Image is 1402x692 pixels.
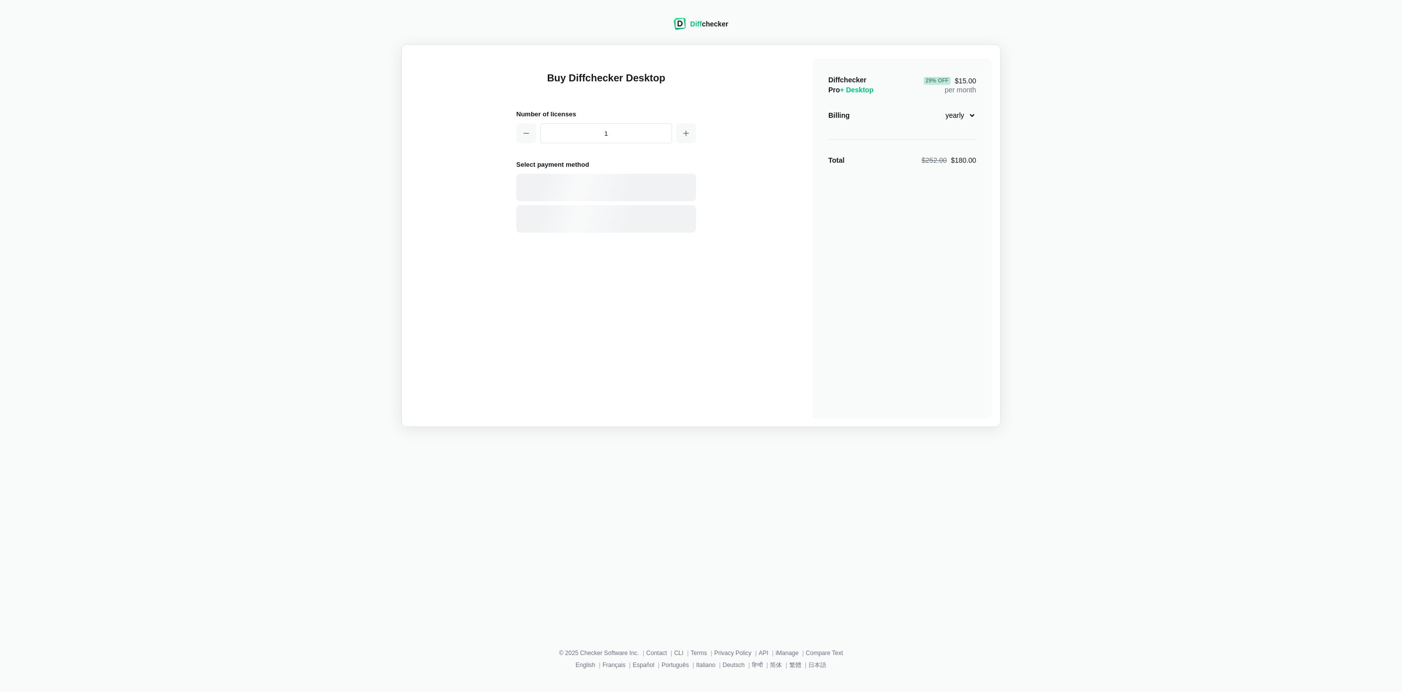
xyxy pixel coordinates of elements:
a: Italiano [696,662,715,669]
a: Español [633,662,654,669]
h2: Number of licenses [516,109,696,119]
a: Português [662,662,689,669]
span: Diffchecker [828,76,866,84]
a: हिन्दी [752,662,763,669]
a: 简体 [770,662,782,669]
a: Deutsch [722,662,744,669]
strong: Total [828,156,844,164]
span: Diff [690,20,701,28]
h1: Buy Diffchecker Desktop [516,71,696,97]
li: © 2025 Checker Software Inc. [559,648,647,658]
a: Français [603,662,626,669]
input: 1 [540,123,672,143]
span: + Desktop [840,86,873,94]
a: 日本語 [808,662,826,669]
a: Terms [691,650,707,657]
div: 29 % Off [924,77,951,85]
a: iManage [775,650,798,657]
div: Billing [828,110,850,120]
span: $252.00 [922,156,947,164]
a: Privacy Policy [714,650,751,657]
span: $15.00 [924,77,976,85]
a: English [576,662,595,669]
a: API [759,650,768,657]
a: Compare Text [806,650,843,657]
div: per month [924,75,976,95]
a: Diffchecker logoDiffchecker [674,23,728,31]
div: $180.00 [922,155,976,165]
a: CLI [674,650,684,657]
div: checker [690,19,728,29]
h2: Select payment method [516,159,696,170]
img: Diffchecker logo [674,18,686,30]
span: Pro [828,86,874,94]
a: 繁體 [789,662,801,669]
a: Contact [646,650,667,657]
